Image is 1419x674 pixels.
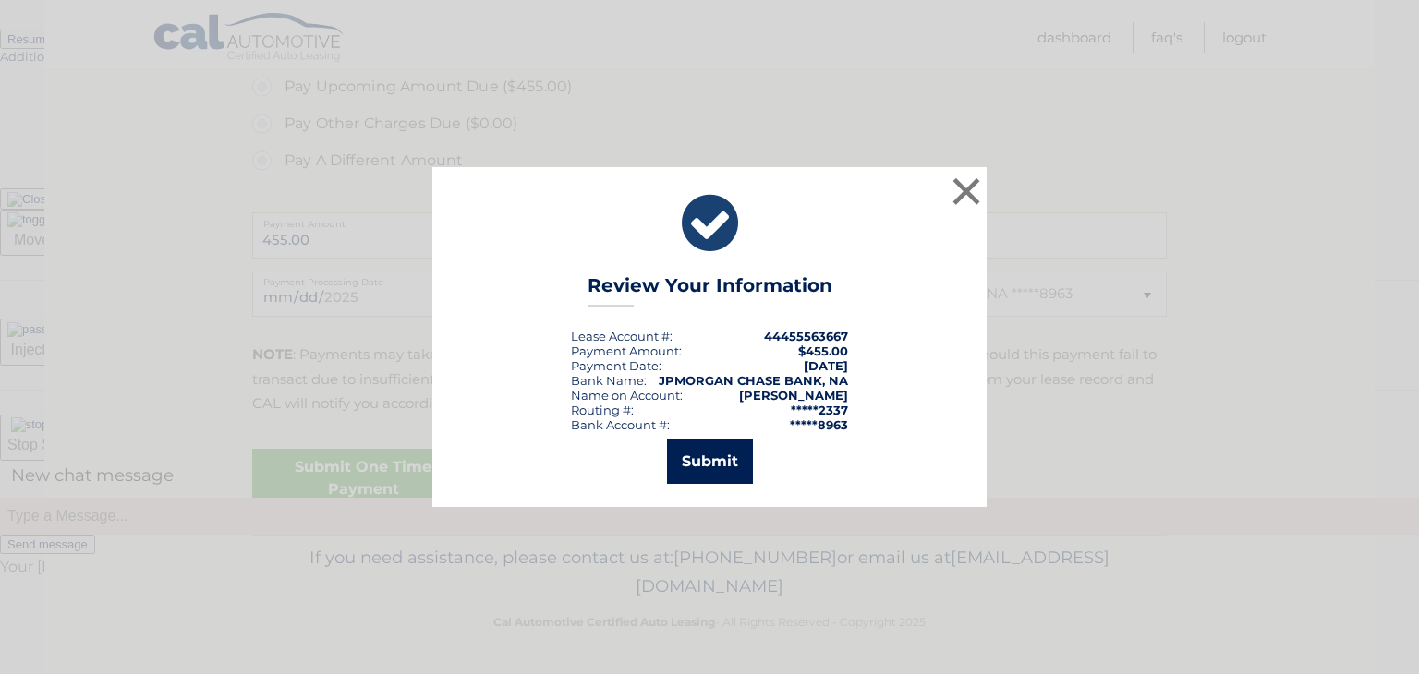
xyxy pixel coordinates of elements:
strong: 44455563667 [764,329,848,343]
strong: JPMORGAN CHASE BANK, NA [659,373,848,388]
div: Lease Account #: [571,329,673,343]
div: Bank Name: [571,373,647,388]
span: $455.00 [798,343,848,358]
span: [DATE] [804,358,848,373]
div: Routing #: [571,403,634,417]
div: Payment Amount: [571,343,682,358]
strong: [PERSON_NAME] [739,388,848,403]
button: Submit [667,439,753,484]
div: Name on Account: [571,388,683,403]
span: Payment Date [571,358,659,373]
div: : [571,358,661,373]
button: × [948,173,985,210]
div: Bank Account #: [571,417,670,432]
h3: Review Your Information [588,274,832,307]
